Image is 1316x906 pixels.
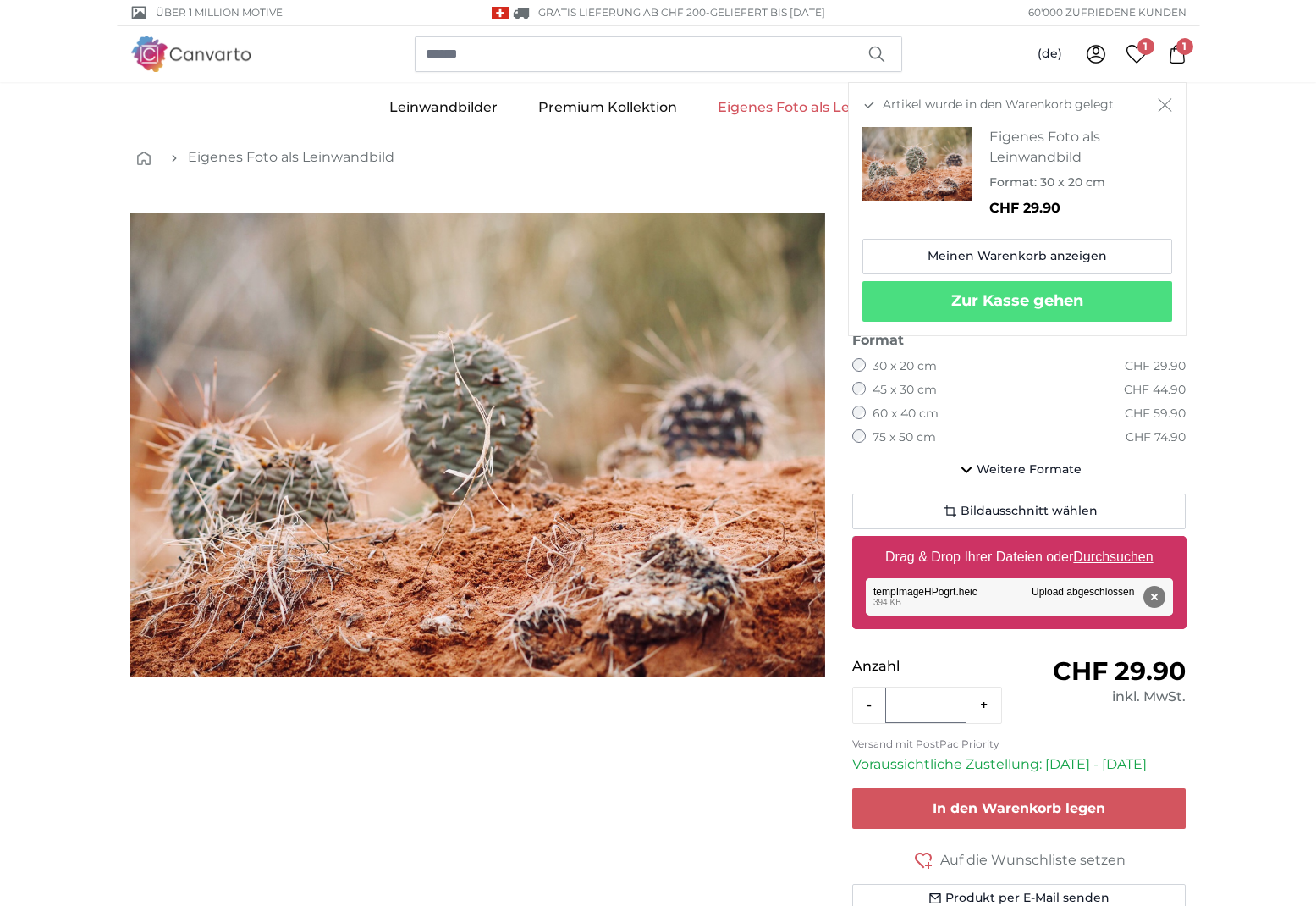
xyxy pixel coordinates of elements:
span: 30 x 20 cm [1040,174,1105,190]
span: Artikel wurde in den Warenkorb gelegt [883,97,1114,113]
div: CHF 29.90 [1125,358,1186,375]
button: (de) [1024,39,1076,69]
span: Auf die Wunschliste setzen [940,850,1126,870]
button: Auf die Wunschliste setzen [852,849,1187,870]
button: Bildausschnitt wählen [852,494,1187,529]
div: CHF 44.90 [1124,382,1186,399]
span: Bildausschnitt wählen [961,503,1098,520]
span: - [706,6,825,19]
button: + [966,688,1001,722]
span: CHF 29.90 [1053,655,1186,687]
label: 45 x 30 cm [873,382,937,399]
div: 1 of 1 [130,213,825,677]
button: In den Warenkorb legen [852,788,1187,829]
label: Drag & Drop Ihrer Dateien oder [878,540,1160,574]
legend: Format [852,330,1187,351]
label: 30 x 20 cm [873,358,937,375]
img: personalised-canvas-print [130,213,825,677]
span: 1 [1137,38,1154,55]
div: inkl. MwSt. [1019,687,1186,707]
button: Zur Kasse gehen [862,281,1172,322]
a: Eigenes Foto als Leinwandbild [697,86,947,130]
span: In den Warenkorb legen [933,800,1105,816]
p: CHF 29.90 [989,198,1159,218]
span: Weitere Formate [977,461,1082,478]
button: - [853,688,885,722]
p: Versand mit PostPac Priority [852,738,1187,751]
a: Eigenes Foto als Leinwandbild [188,147,394,168]
button: Weitere Formate [852,453,1187,487]
div: CHF 59.90 [1125,406,1186,423]
a: Leinwandbilder [369,86,518,130]
span: 1 [1176,38,1193,55]
span: 60'000 ZUFRIEDENE KUNDEN [1028,5,1187,20]
span: GRATIS Lieferung ab CHF 200 [538,6,706,19]
span: Format: [989,174,1037,190]
label: 75 x 50 cm [873,429,936,446]
div: Artikel wurde in den Warenkorb gelegt [848,82,1187,336]
button: Schließen [1158,97,1172,113]
h3: Eigenes Foto als Leinwandbild [989,127,1159,168]
a: Meinen Warenkorb anzeigen [862,239,1172,274]
span: Über 1 Million Motive [156,5,283,20]
img: Schweiz [492,7,509,19]
a: Premium Kollektion [518,86,697,130]
u: Durchsuchen [1073,550,1153,564]
nav: breadcrumbs [130,130,1187,185]
img: personalised-canvas-print [862,127,972,201]
div: CHF 74.90 [1126,429,1186,446]
p: Voraussichtliche Zustellung: [DATE] - [DATE] [852,754,1187,775]
span: Geliefert bis [DATE] [710,6,825,19]
img: Canvarto [130,36,252,71]
p: Anzahl [852,656,1019,677]
label: 60 x 40 cm [873,406,939,423]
